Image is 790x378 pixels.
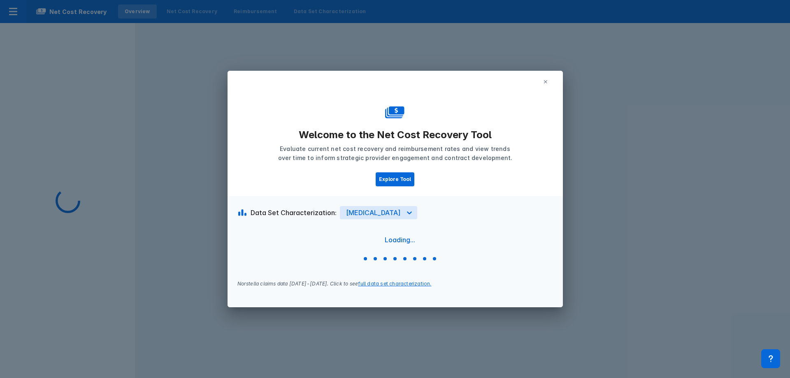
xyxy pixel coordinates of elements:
[346,208,401,218] div: [MEDICAL_DATA]
[299,129,492,141] p: Welcome to the Net Cost Recovery Tool
[761,349,780,368] div: Contact Support
[385,236,415,244] div: Loading...
[358,281,431,287] a: full data set characterization.
[237,280,563,288] div: Norstella claims data [DATE]-[DATE]. Click to see
[251,208,337,218] div: Data Set Characterization:
[276,144,513,162] p: Evaluate current net cost recovery and reimbursement rates and view trends over time to inform st...
[376,172,414,186] button: Explore Tool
